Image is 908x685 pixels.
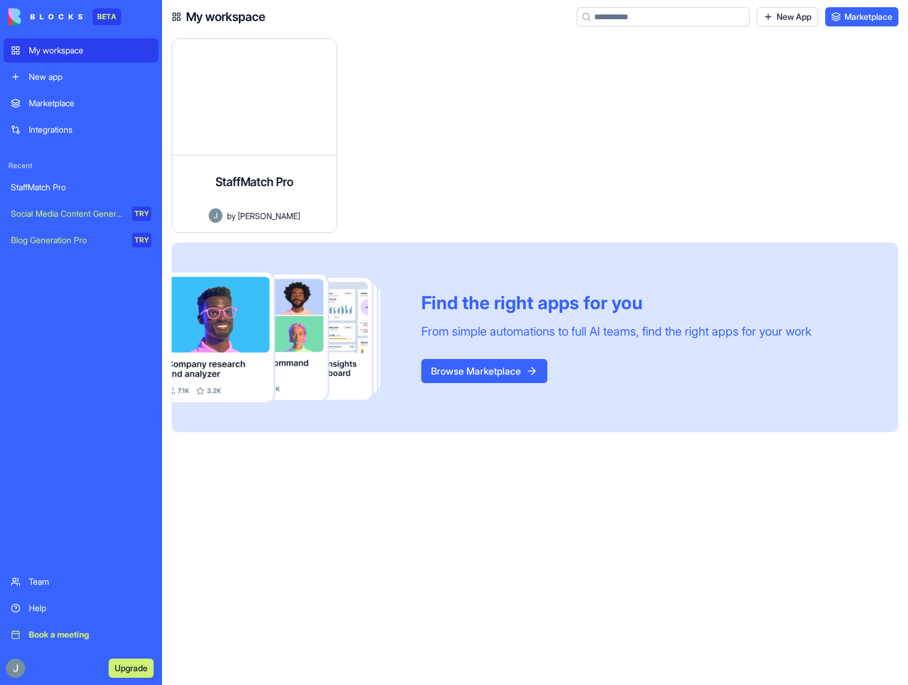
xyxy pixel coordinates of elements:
div: TRY [132,207,151,221]
a: Help [4,596,158,620]
a: New app [4,65,158,89]
a: StaffMatch Pro [4,175,158,199]
a: Marketplace [4,91,158,115]
div: TRY [132,233,151,247]
a: Integrations [4,118,158,142]
h4: StaffMatch Pro [215,174,293,190]
a: Browse Marketplace [421,365,547,377]
div: Blog Generation Pro [11,234,124,246]
span: Recent [4,161,158,170]
a: My workspace [4,38,158,62]
button: Upgrade [109,659,154,678]
div: My workspace [29,44,151,56]
a: BETA [8,8,121,25]
a: Marketplace [825,7,898,26]
button: Browse Marketplace [421,359,547,383]
a: Team [4,570,158,594]
div: Marketplace [29,97,151,109]
div: From simple automations to full AI teams, find the right apps for your work [421,323,811,340]
div: Social Media Content Generator [11,208,124,220]
div: BETA [92,8,121,25]
div: New app [29,71,151,83]
div: Integrations [29,124,151,136]
span: [PERSON_NAME] [238,210,300,222]
a: Upgrade [109,662,154,674]
a: StaffMatch ProAvatarby[PERSON_NAME] [172,38,346,233]
h4: My workspace [186,8,265,25]
a: Social Media Content GeneratorTRY [4,202,158,226]
div: StaffMatch Pro [11,181,151,193]
div: Team [29,576,151,588]
a: Blog Generation ProTRY [4,228,158,252]
a: Book a meeting [4,623,158,647]
img: ACg8ocIyZz7U4Howi1ixTlw34IKmfkCVRBsXBpW6qIbAxgGGhRp0vA=s96-c [6,659,25,678]
a: New App [757,7,818,26]
div: Find the right apps for you [421,292,811,313]
img: logo [8,8,83,25]
div: Help [29,602,151,614]
div: Book a meeting [29,629,151,641]
span: by [227,210,235,222]
img: Avatar [209,208,223,223]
